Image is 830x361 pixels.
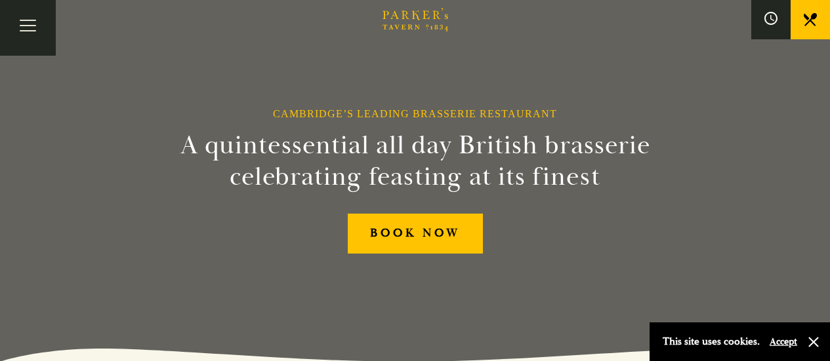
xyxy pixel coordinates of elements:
[348,214,483,254] a: BOOK NOW
[273,107,557,120] h1: Cambridge’s Leading Brasserie Restaurant
[770,335,797,348] button: Accept
[663,332,760,351] p: This site uses cookies.
[116,130,715,193] h2: A quintessential all day British brasserie celebrating feasting at its finest
[807,335,820,349] button: Close and accept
